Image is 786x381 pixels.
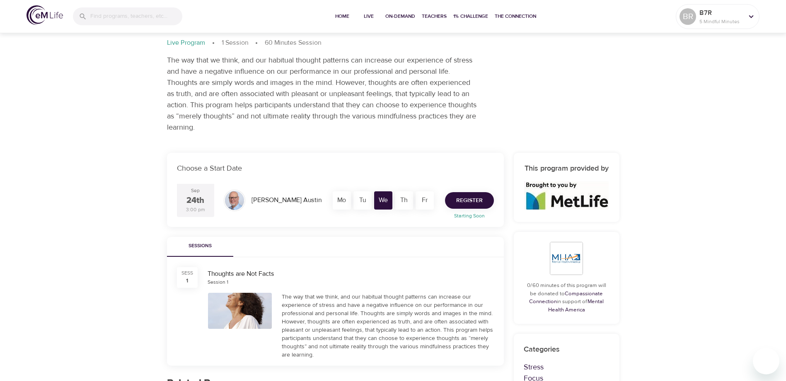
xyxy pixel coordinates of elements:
div: Thoughts are Not Facts [208,269,494,279]
a: Mental Health America [548,298,604,313]
p: B7R [699,8,743,18]
div: Sep [191,187,200,194]
img: logo_960%20v2.jpg [524,181,609,210]
div: Tu [353,191,372,210]
div: BR [680,8,696,25]
h6: This program provided by [524,163,609,175]
span: Register [456,195,483,206]
span: On-Demand [385,12,415,21]
p: 60 Minutes Session [265,38,321,48]
p: 5 Mindful Minutes [699,18,743,25]
div: Th [395,191,413,210]
img: logo [27,5,63,25]
p: Starting Soon [440,212,499,219]
p: Choose a Start Date [177,163,494,174]
div: Session 1 [208,279,228,286]
div: 3:00 pm [186,206,205,213]
span: 1% Challenge [453,12,488,21]
p: Stress [524,362,609,373]
p: Live Program [167,38,205,48]
div: [PERSON_NAME] Austin [248,192,325,208]
iframe: Button to launch messaging window [753,348,779,374]
span: The Connection [495,12,536,21]
p: The way that we think, and our habitual thought patterns can increase our experience of stress an... [167,55,478,133]
div: The way that we think, and our habitual thought patterns can increase our experience of stress an... [282,293,494,359]
p: 0/60 minutes of this program will be donated to in support of [524,282,609,314]
div: Mo [333,191,351,210]
div: 1 [186,277,188,285]
div: We [374,191,392,210]
a: Compassionate Connection [529,290,603,305]
span: Live [359,12,379,21]
p: Categories [524,344,609,355]
div: 24th [186,195,204,207]
div: SESS [181,270,193,277]
span: Home [332,12,352,21]
span: Teachers [422,12,447,21]
nav: breadcrumb [167,38,619,48]
div: Fr [416,191,434,210]
input: Find programs, teachers, etc... [90,7,182,25]
p: 1 Session [222,38,248,48]
button: Register [445,192,494,209]
span: Sessions [172,242,228,251]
